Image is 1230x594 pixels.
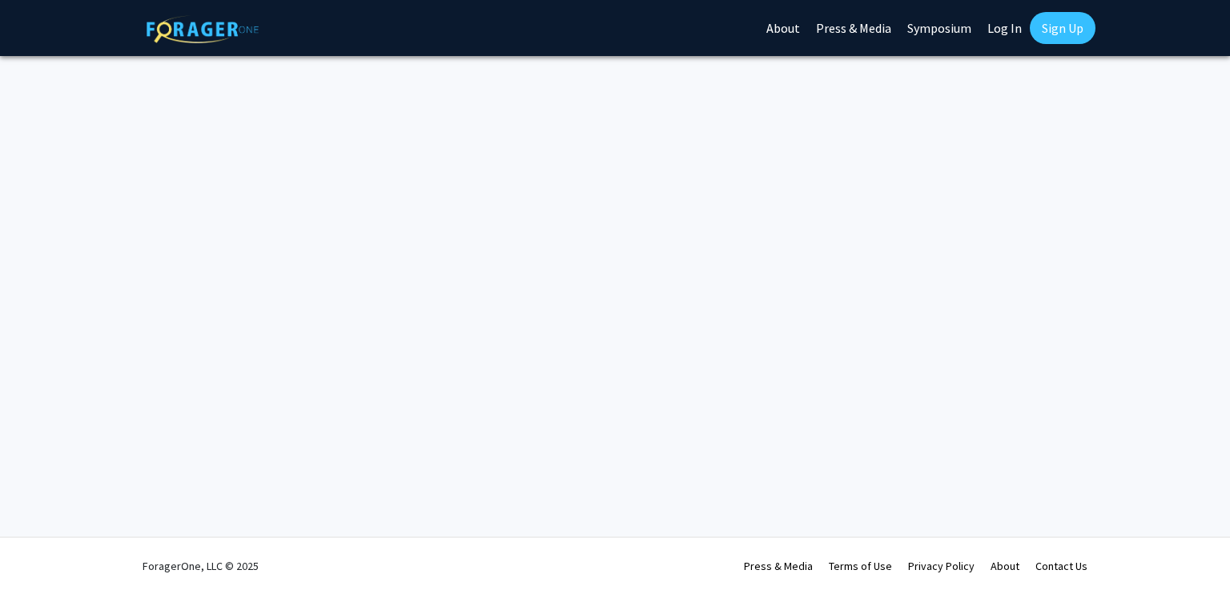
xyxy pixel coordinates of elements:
[1030,12,1095,44] a: Sign Up
[829,559,892,573] a: Terms of Use
[908,559,975,573] a: Privacy Policy
[147,15,259,43] img: ForagerOne Logo
[143,538,259,594] div: ForagerOne, LLC © 2025
[1035,559,1087,573] a: Contact Us
[991,559,1019,573] a: About
[744,559,813,573] a: Press & Media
